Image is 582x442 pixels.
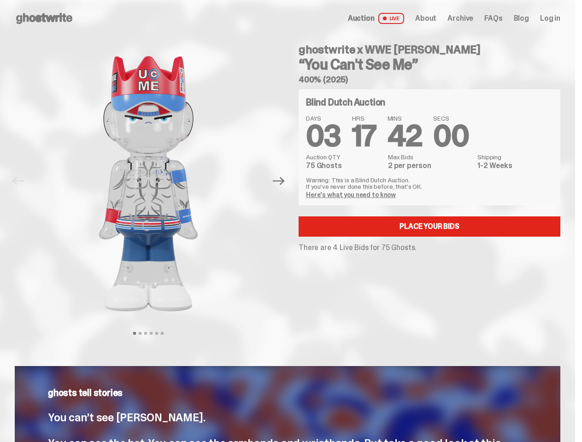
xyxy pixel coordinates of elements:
[269,171,289,191] button: Next
[388,115,423,122] span: MINS
[161,332,164,335] button: View slide 6
[378,13,405,24] span: LIVE
[447,15,473,22] a: Archive
[306,154,382,160] dt: Auction QTY
[388,117,423,155] span: 42
[299,44,560,55] h4: ghostwrite x WWE [PERSON_NAME]
[348,13,404,24] a: Auction LIVE
[484,15,502,22] a: FAQs
[306,117,341,155] span: 03
[48,388,527,397] p: ghosts tell stories
[388,154,472,160] dt: Max Bids
[299,216,560,237] a: Place your Bids
[144,332,147,335] button: View slide 3
[31,37,266,331] img: John_Cena_Hero_1.png
[348,15,375,22] span: Auction
[150,332,153,335] button: View slide 4
[433,115,469,122] span: SECS
[48,410,205,425] span: You can’t see [PERSON_NAME].
[306,162,382,169] dd: 75 Ghosts
[155,332,158,335] button: View slide 5
[299,76,560,84] h5: 400% (2025)
[306,177,553,190] p: Warning: This is a Blind Dutch Auction. If you’ve never done this before, that’s OK.
[306,98,385,107] h4: Blind Dutch Auction
[139,332,141,335] button: View slide 2
[477,162,553,169] dd: 1-2 Weeks
[299,244,560,251] p: There are 4 Live Bids for 75 Ghosts.
[299,57,560,72] h3: “You Can't See Me”
[388,162,472,169] dd: 2 per person
[133,332,136,335] button: View slide 1
[306,115,341,122] span: DAYS
[415,15,436,22] a: About
[306,191,396,199] a: Here's what you need to know
[540,15,560,22] a: Log in
[514,15,529,22] a: Blog
[477,154,553,160] dt: Shipping
[352,117,376,155] span: 17
[433,117,469,155] span: 00
[352,115,376,122] span: HRS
